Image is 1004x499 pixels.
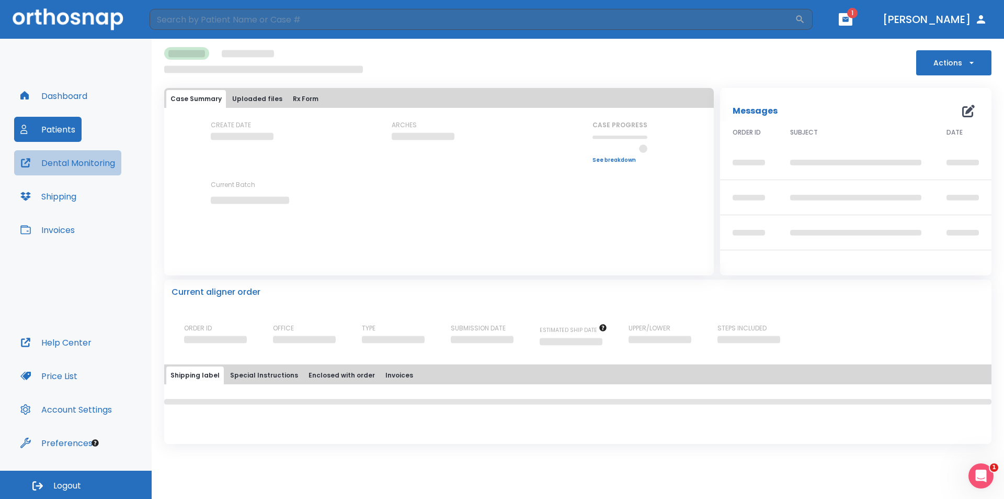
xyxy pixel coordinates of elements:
[14,150,121,175] button: Dental Monitoring
[362,324,375,333] p: TYPE
[13,8,123,30] img: Orthosnap
[381,367,417,384] button: Invoices
[172,286,260,298] p: Current aligner order
[592,120,647,130] p: CASE PROGRESS
[968,463,994,489] iframe: Intercom live chat
[451,324,506,333] p: SUBMISSION DATE
[53,480,81,492] span: Logout
[14,363,84,389] button: Price List
[211,180,305,190] p: Current Batch
[14,430,99,456] button: Preferences
[990,463,998,472] span: 1
[392,120,417,130] p: ARCHES
[14,217,81,242] button: Invoices
[717,324,767,333] p: STEPS INCLUDED
[150,9,795,30] input: Search by Patient Name or Case #
[733,105,778,117] p: Messages
[592,157,647,163] a: See breakdown
[226,367,302,384] button: Special Instructions
[166,367,989,384] div: tabs
[184,324,212,333] p: ORDER ID
[166,90,226,108] button: Case Summary
[946,128,963,137] span: DATE
[878,10,991,29] button: [PERSON_NAME]
[166,367,224,384] button: Shipping label
[14,397,118,422] button: Account Settings
[289,90,323,108] button: Rx Form
[166,90,712,108] div: tabs
[90,438,100,448] div: Tooltip anchor
[629,324,670,333] p: UPPER/LOWER
[540,326,607,334] span: The date will be available after approving treatment plan
[211,120,251,130] p: CREATE DATE
[790,128,818,137] span: SUBJECT
[14,184,83,209] button: Shipping
[304,367,379,384] button: Enclosed with order
[916,50,991,75] button: Actions
[228,90,287,108] button: Uploaded files
[733,128,761,137] span: ORDER ID
[847,8,858,18] span: 1
[14,83,94,108] button: Dashboard
[273,324,294,333] p: OFFICE
[14,117,82,142] button: Patients
[14,330,98,355] button: Help Center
